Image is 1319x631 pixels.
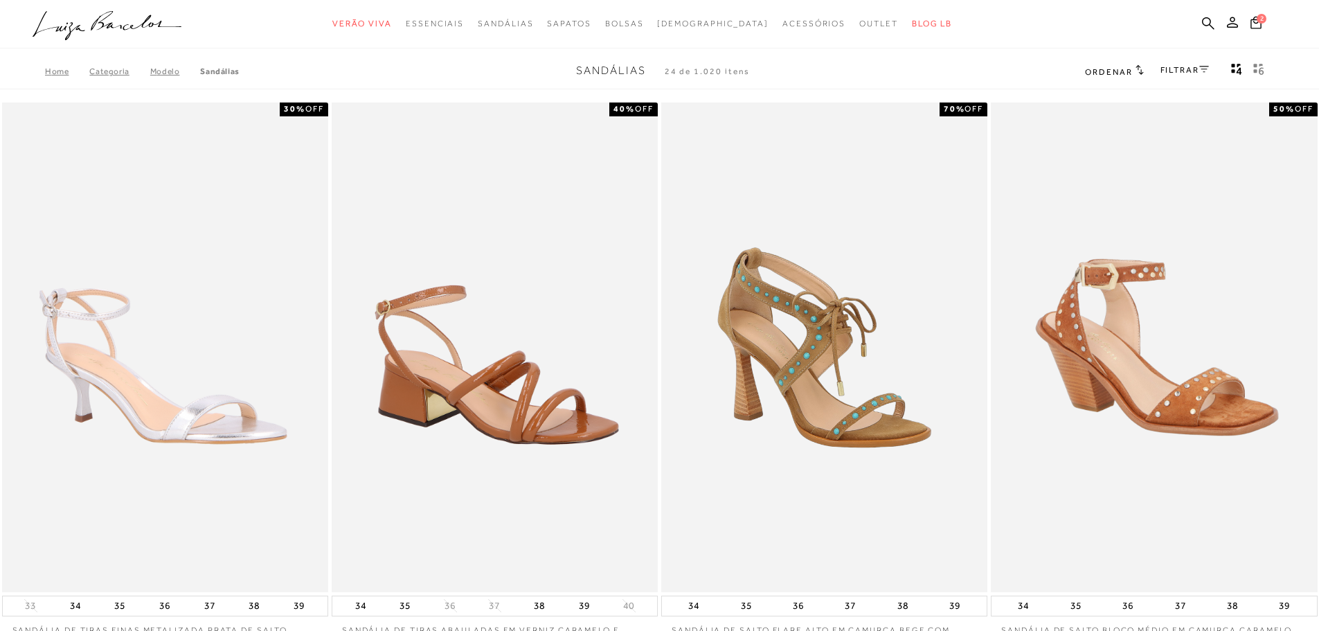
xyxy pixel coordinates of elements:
[1171,596,1190,616] button: 37
[605,11,644,37] a: noSubCategoriesText
[110,596,129,616] button: 35
[1227,62,1246,80] button: Mostrar 4 produtos por linha
[665,66,751,76] span: 24 de 1.020 itens
[782,19,845,28] span: Acessórios
[841,596,860,616] button: 37
[440,599,460,612] button: 36
[663,105,986,590] img: SANDÁLIA DE SALTO FLARE ALTO EM CAMURÇA BEGE COM AMARRAÇÃO
[635,104,654,114] span: OFF
[964,104,983,114] span: OFF
[782,11,845,37] a: noSubCategoriesText
[333,105,656,590] img: SANDÁLIA DE TIRAS ABAULADAS EM VERNIZ CARAMELO E SALTO BLOCO MÉDIO
[478,19,533,28] span: Sandálias
[45,66,89,76] a: Home
[547,19,591,28] span: Sapatos
[395,596,415,616] button: 35
[619,599,638,612] button: 40
[1223,596,1242,616] button: 38
[1160,65,1209,75] a: FILTRAR
[859,11,898,37] a: noSubCategoriesText
[200,596,219,616] button: 37
[333,105,656,590] a: SANDÁLIA DE TIRAS ABAULADAS EM VERNIZ CARAMELO E SALTO BLOCO MÉDIO SANDÁLIA DE TIRAS ABAULADAS EM...
[244,596,264,616] button: 38
[485,599,504,612] button: 37
[1295,104,1313,114] span: OFF
[912,19,952,28] span: BLOG LB
[1275,596,1294,616] button: 39
[332,19,392,28] span: Verão Viva
[657,11,769,37] a: noSubCategoriesText
[1246,15,1266,34] button: 2
[1118,596,1138,616] button: 36
[605,19,644,28] span: Bolsas
[89,66,150,76] a: Categoria
[284,104,305,114] strong: 30%
[575,596,594,616] button: 39
[1249,62,1268,80] button: gridText6Desc
[663,105,986,590] a: SANDÁLIA DE SALTO FLARE ALTO EM CAMURÇA BEGE COM AMARRAÇÃO SANDÁLIA DE SALTO FLARE ALTO EM CAMURÇ...
[150,66,201,76] a: Modelo
[305,104,324,114] span: OFF
[200,66,239,76] a: Sandálias
[893,596,913,616] button: 38
[547,11,591,37] a: noSubCategoriesText
[737,596,756,616] button: 35
[530,596,549,616] button: 38
[478,11,533,37] a: noSubCategoriesText
[992,105,1316,590] a: SANDÁLIA DE SALTO BLOCO MÉDIO EM CAMURÇA CARAMELO COM REBITES MULTI METÁLICOS SANDÁLIA DE SALTO B...
[576,64,646,77] span: Sandálias
[1085,67,1132,77] span: Ordenar
[406,11,464,37] a: noSubCategoriesText
[912,11,952,37] a: BLOG LB
[657,19,769,28] span: [DEMOGRAPHIC_DATA]
[351,596,370,616] button: 34
[859,19,898,28] span: Outlet
[3,105,327,590] img: SANDÁLIA DE TIRAS FINAS METALIZADA PRATA DE SALTO MÉDIO
[155,596,174,616] button: 36
[613,104,635,114] strong: 40%
[1257,14,1266,24] span: 2
[992,105,1316,590] img: SANDÁLIA DE SALTO BLOCO MÉDIO EM CAMURÇA CARAMELO COM REBITES MULTI METÁLICOS
[1273,104,1295,114] strong: 50%
[21,599,40,612] button: 33
[289,596,309,616] button: 39
[1014,596,1033,616] button: 34
[66,596,85,616] button: 34
[944,104,965,114] strong: 70%
[789,596,808,616] button: 36
[3,105,327,590] a: SANDÁLIA DE TIRAS FINAS METALIZADA PRATA DE SALTO MÉDIO SANDÁLIA DE TIRAS FINAS METALIZADA PRATA ...
[1066,596,1086,616] button: 35
[406,19,464,28] span: Essenciais
[684,596,703,616] button: 34
[332,11,392,37] a: noSubCategoriesText
[945,596,964,616] button: 39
